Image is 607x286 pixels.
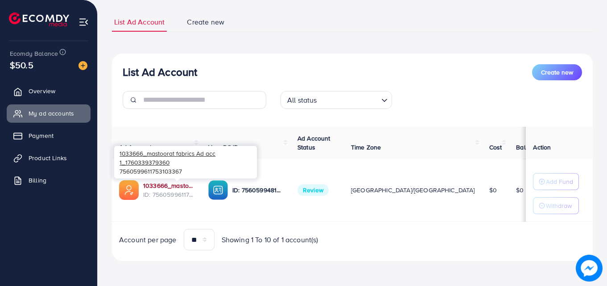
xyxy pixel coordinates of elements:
span: $50.5 [10,58,33,71]
div: 7560599611753103367 [114,146,257,178]
span: $0 [489,186,497,195]
img: ic-ba-acc.ded83a64.svg [208,180,228,200]
button: Add Fund [533,173,579,190]
button: Withdraw [533,197,579,214]
img: ic-ads-acc.e4c84228.svg [119,180,139,200]
span: Account per page [119,235,177,245]
h3: List Ad Account [123,66,197,79]
span: Overview [29,87,55,95]
a: Product Links [7,149,91,167]
p: Withdraw [546,200,572,211]
span: [GEOGRAPHIC_DATA]/[GEOGRAPHIC_DATA] [351,186,475,195]
span: Time Zone [351,143,381,152]
span: Showing 1 To 10 of 1 account(s) [222,235,318,245]
p: ID: 7560599481771868167 [232,185,283,195]
span: Balance [516,143,540,152]
span: Product Links [29,153,67,162]
span: ID: 7560599611753103367 [143,190,194,199]
span: 1033666_mastoorat fabrics Ad acc 1_1760339379360 [120,149,215,166]
a: My ad accounts [7,104,91,122]
span: Ad Account Status [297,134,330,152]
div: Search for option [281,91,392,109]
span: Action [533,143,551,152]
img: menu [78,17,89,27]
span: Payment [29,131,54,140]
a: Overview [7,82,91,100]
span: $0 [516,186,524,195]
input: Search for option [320,92,378,107]
span: Ecomdy Balance [10,49,58,58]
a: Payment [7,127,91,145]
span: My ad accounts [29,109,74,118]
span: Billing [29,176,46,185]
img: image [578,257,601,280]
p: Add Fund [546,176,573,187]
span: Create new [541,68,573,77]
a: 1033666_mastoorat fabrics Ad acc 1_1760339379360 [143,181,194,190]
span: Review [297,184,329,196]
span: All status [285,94,319,107]
button: Create new [532,64,582,80]
span: Create new [187,17,224,27]
img: logo [9,12,69,26]
span: Cost [489,143,502,152]
img: image [78,61,87,70]
span: Your BC ID [208,143,239,152]
a: Billing [7,171,91,189]
span: Ad Account [119,143,152,152]
span: List Ad Account [114,17,165,27]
